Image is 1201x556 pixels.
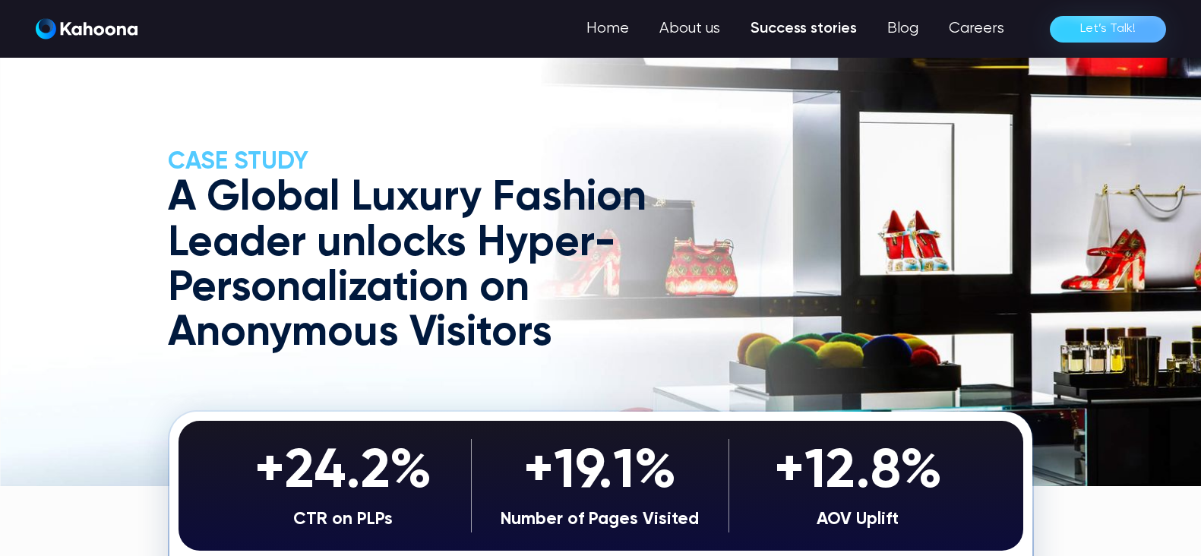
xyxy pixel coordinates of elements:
[644,14,735,44] a: About us
[168,176,703,356] h1: A Global Luxury Fashion Leader unlocks Hyper-Personalization on Anonymous Visitors
[223,439,464,506] div: +24.2%
[934,14,1019,44] a: Careers
[168,147,703,176] h2: CASE Study
[479,439,721,506] div: +19.1%
[1050,16,1166,43] a: Let’s Talk!
[223,506,464,533] div: CTR on PLPs
[479,506,721,533] div: Number of Pages Visited
[1080,17,1136,41] div: Let’s Talk!
[872,14,934,44] a: Blog
[737,506,979,533] div: AOV Uplift
[737,439,979,506] div: +12.8%
[36,18,137,39] img: Kahoona logo white
[36,18,137,40] a: home
[571,14,644,44] a: Home
[735,14,872,44] a: Success stories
